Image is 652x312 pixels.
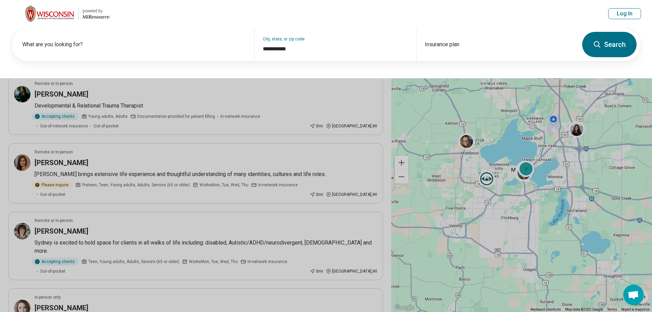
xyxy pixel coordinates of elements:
[22,40,246,49] label: What are you looking for?
[582,32,637,57] button: Search
[11,5,110,22] a: University of Wisconsin-Madisonpowered by
[82,8,110,14] div: powered by
[623,285,644,305] div: Open chat
[608,8,641,19] button: Log In
[25,5,74,22] img: University of Wisconsin-Madison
